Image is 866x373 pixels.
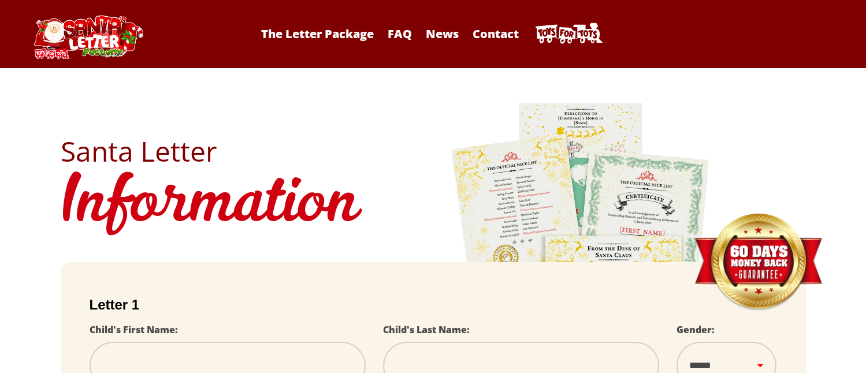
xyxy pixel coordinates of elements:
label: Child's First Name: [90,323,178,336]
a: The Letter Package [255,26,380,42]
h1: Information [61,165,806,245]
a: Contact [467,26,525,42]
iframe: Opens a widget where you can find more information [792,338,854,367]
a: News [420,26,464,42]
a: FAQ [382,26,418,42]
h2: Letter 1 [90,297,777,313]
label: Child's Last Name: [383,323,470,336]
h2: Santa Letter [61,137,806,165]
img: Money Back Guarantee [693,213,823,312]
label: Gender: [677,323,715,336]
img: Santa Letter Logo [30,15,146,59]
